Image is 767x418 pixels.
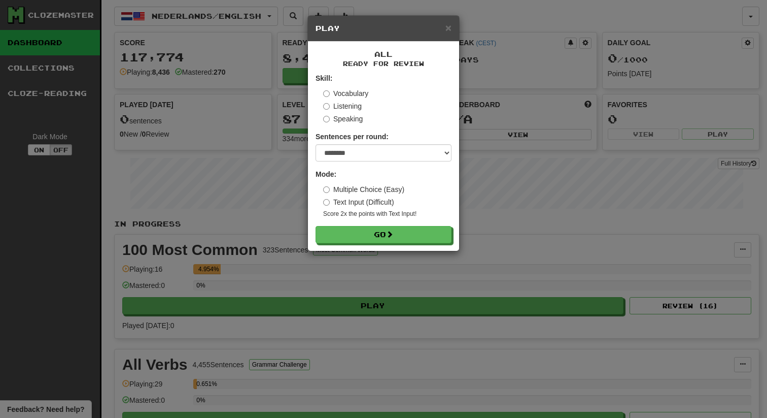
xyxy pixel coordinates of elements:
[374,50,393,58] span: All
[323,116,330,122] input: Speaking
[323,197,394,207] label: Text Input (Difficult)
[316,59,451,68] small: Ready for Review
[316,132,389,142] label: Sentences per round:
[323,101,362,111] label: Listening
[316,74,332,82] strong: Skill:
[323,103,330,110] input: Listening
[323,210,451,218] small: Score 2x the points with Text Input !
[323,186,330,193] input: Multiple Choice (Easy)
[316,23,451,34] h5: Play
[323,184,404,195] label: Multiple Choice (Easy)
[445,22,451,33] button: Close
[323,88,368,99] label: Vocabulary
[323,199,330,206] input: Text Input (Difficult)
[323,114,363,124] label: Speaking
[316,170,336,178] strong: Mode:
[445,22,451,34] span: ×
[323,90,330,97] input: Vocabulary
[316,226,451,243] button: Go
